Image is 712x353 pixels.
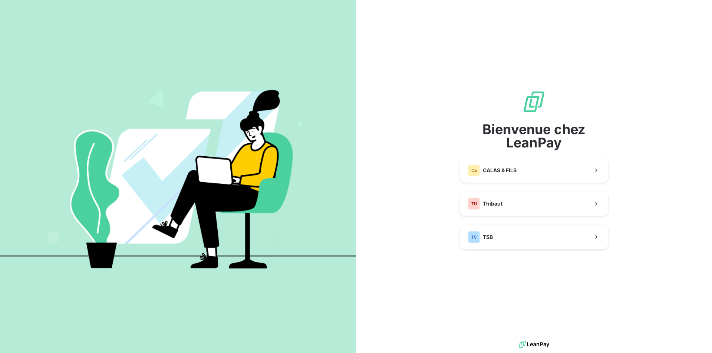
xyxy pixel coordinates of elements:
[483,167,517,174] span: CALAS & FILS
[460,192,608,216] button: THThibaut
[468,198,480,210] div: TH
[468,164,480,176] div: C&
[460,123,608,149] span: Bienvenue chez LeanPay
[522,90,546,114] img: logo sigle
[483,200,502,207] span: Thibaut
[460,225,608,249] button: TSTSB
[468,231,480,243] div: TS
[483,233,493,241] span: TSB
[519,339,549,350] img: logo
[460,158,608,183] button: C&CALAS & FILS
